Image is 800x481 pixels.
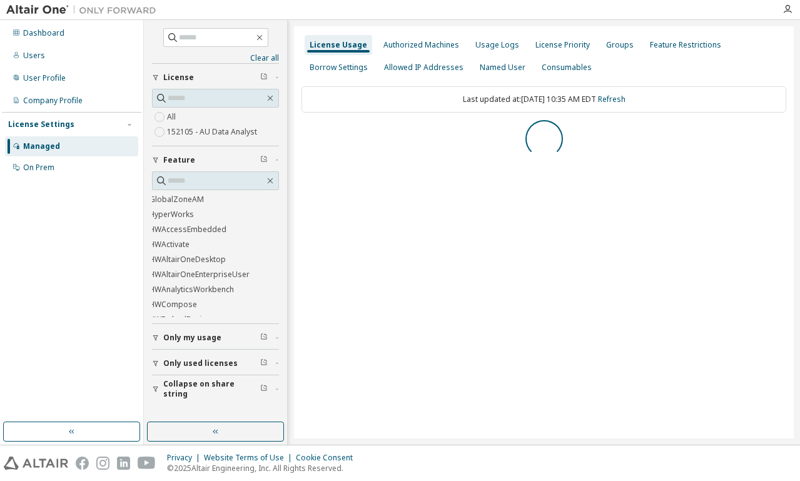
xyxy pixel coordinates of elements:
[23,51,45,61] div: Users
[152,375,279,403] button: Collapse on share string
[152,324,279,352] button: Only my usage
[204,453,296,463] div: Website Terms of Use
[167,463,360,473] p: © 2025 Altair Engineering, Inc. All Rights Reserved.
[23,96,83,106] div: Company Profile
[152,350,279,377] button: Only used licenses
[301,86,786,113] div: Last updated at: [DATE] 10:35 AM EDT
[149,252,228,267] label: HWAltairOneDesktop
[167,109,178,124] label: All
[149,312,208,327] label: HWEmbedBasic
[542,63,592,73] div: Consumables
[598,94,625,104] a: Refresh
[167,124,260,139] label: 152105 - AU Data Analyst
[138,457,156,470] img: youtube.svg
[310,63,368,73] div: Borrow Settings
[163,333,221,343] span: Only my usage
[4,457,68,470] img: altair_logo.svg
[260,333,268,343] span: Clear filter
[23,73,66,83] div: User Profile
[149,297,200,312] label: HWCompose
[23,28,64,38] div: Dashboard
[149,237,192,252] label: HWActivate
[8,119,74,129] div: License Settings
[167,453,204,463] div: Privacy
[149,267,252,282] label: HWAltairOneEnterpriseUser
[260,73,268,83] span: Clear filter
[163,358,238,368] span: Only used licenses
[650,40,721,50] div: Feature Restrictions
[475,40,519,50] div: Usage Logs
[260,358,268,368] span: Clear filter
[152,53,279,63] a: Clear all
[535,40,590,50] div: License Priority
[260,384,268,394] span: Clear filter
[163,155,195,165] span: Feature
[383,40,459,50] div: Authorized Machines
[96,457,109,470] img: instagram.svg
[76,457,89,470] img: facebook.svg
[149,207,196,222] label: HyperWorks
[163,379,260,399] span: Collapse on share string
[163,73,194,83] span: License
[296,453,360,463] div: Cookie Consent
[606,40,634,50] div: Groups
[310,40,367,50] div: License Usage
[23,163,54,173] div: On Prem
[23,141,60,151] div: Managed
[149,192,206,207] label: GlobalZoneAM
[117,457,130,470] img: linkedin.svg
[152,64,279,91] button: License
[384,63,463,73] div: Allowed IP Addresses
[260,155,268,165] span: Clear filter
[6,4,163,16] img: Altair One
[152,146,279,174] button: Feature
[149,282,236,297] label: HWAnalyticsWorkbench
[480,63,525,73] div: Named User
[149,222,229,237] label: HWAccessEmbedded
